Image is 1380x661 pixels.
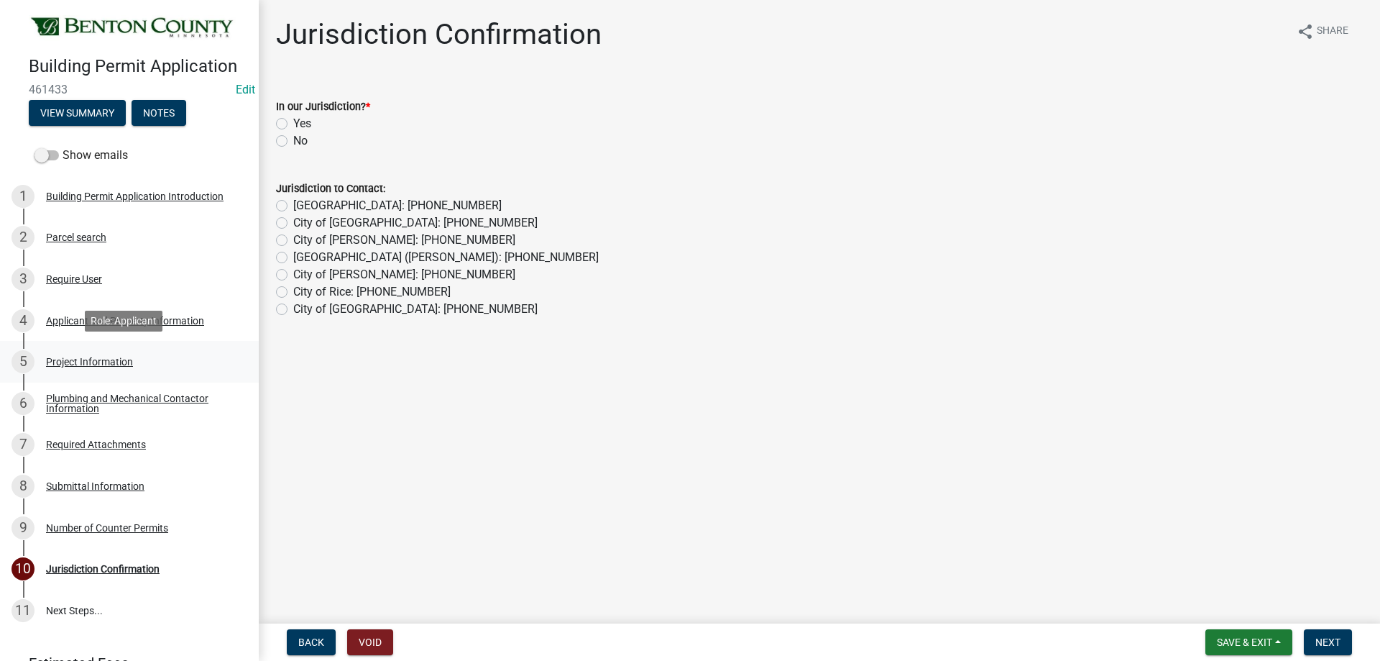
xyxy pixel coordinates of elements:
[276,184,385,194] label: Jurisdiction to Contact:
[11,516,34,539] div: 9
[46,481,144,491] div: Submittal Information
[29,83,230,96] span: 461433
[293,132,308,150] label: No
[46,393,236,414] div: Plumbing and Mechanical Contactor Information
[46,232,106,242] div: Parcel search
[1304,629,1352,655] button: Next
[46,316,204,326] div: Applicant and Property Information
[46,357,133,367] div: Project Information
[29,100,126,126] button: View Summary
[293,115,311,132] label: Yes
[29,15,236,41] img: Benton County, Minnesota
[298,637,324,648] span: Back
[1315,637,1340,648] span: Next
[236,83,255,96] wm-modal-confirm: Edit Application Number
[46,523,168,533] div: Number of Counter Permits
[46,439,146,450] div: Required Attachments
[85,269,162,290] div: Role: Applicant
[293,232,515,249] label: City of [PERSON_NAME]: [PHONE_NUMBER]
[46,564,160,574] div: Jurisdiction Confirmation
[287,629,336,655] button: Back
[46,274,102,284] div: Require User
[132,108,186,119] wm-modal-confirm: Notes
[1217,637,1272,648] span: Save & Exit
[11,392,34,415] div: 6
[11,475,34,498] div: 8
[293,197,502,214] label: [GEOGRAPHIC_DATA]: [PHONE_NUMBER]
[276,17,602,52] h1: Jurisdiction Confirmation
[11,268,34,291] div: 3
[11,433,34,456] div: 7
[293,266,515,283] label: City of [PERSON_NAME]: [PHONE_NUMBER]
[11,557,34,580] div: 10
[1317,23,1348,40] span: Share
[11,599,34,622] div: 11
[276,102,370,112] label: In our Jurisdiction?
[236,83,255,96] a: Edit
[29,56,247,77] h4: Building Permit Application
[132,100,186,126] button: Notes
[11,226,34,249] div: 2
[1285,17,1360,45] button: shareShare
[11,185,34,208] div: 1
[11,350,34,373] div: 5
[293,214,538,232] label: City of [GEOGRAPHIC_DATA]: [PHONE_NUMBER]
[29,108,126,119] wm-modal-confirm: Summary
[293,249,599,266] label: [GEOGRAPHIC_DATA] ([PERSON_NAME]): [PHONE_NUMBER]
[1297,23,1314,40] i: share
[1205,629,1292,655] button: Save & Exit
[347,629,393,655] button: Void
[293,283,451,301] label: City of Rice: [PHONE_NUMBER]
[85,311,162,332] div: Role: Applicant
[34,147,128,164] label: Show emails
[293,301,538,318] label: City of [GEOGRAPHIC_DATA]: [PHONE_NUMBER]
[46,191,224,201] div: Building Permit Application Introduction
[11,309,34,332] div: 4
